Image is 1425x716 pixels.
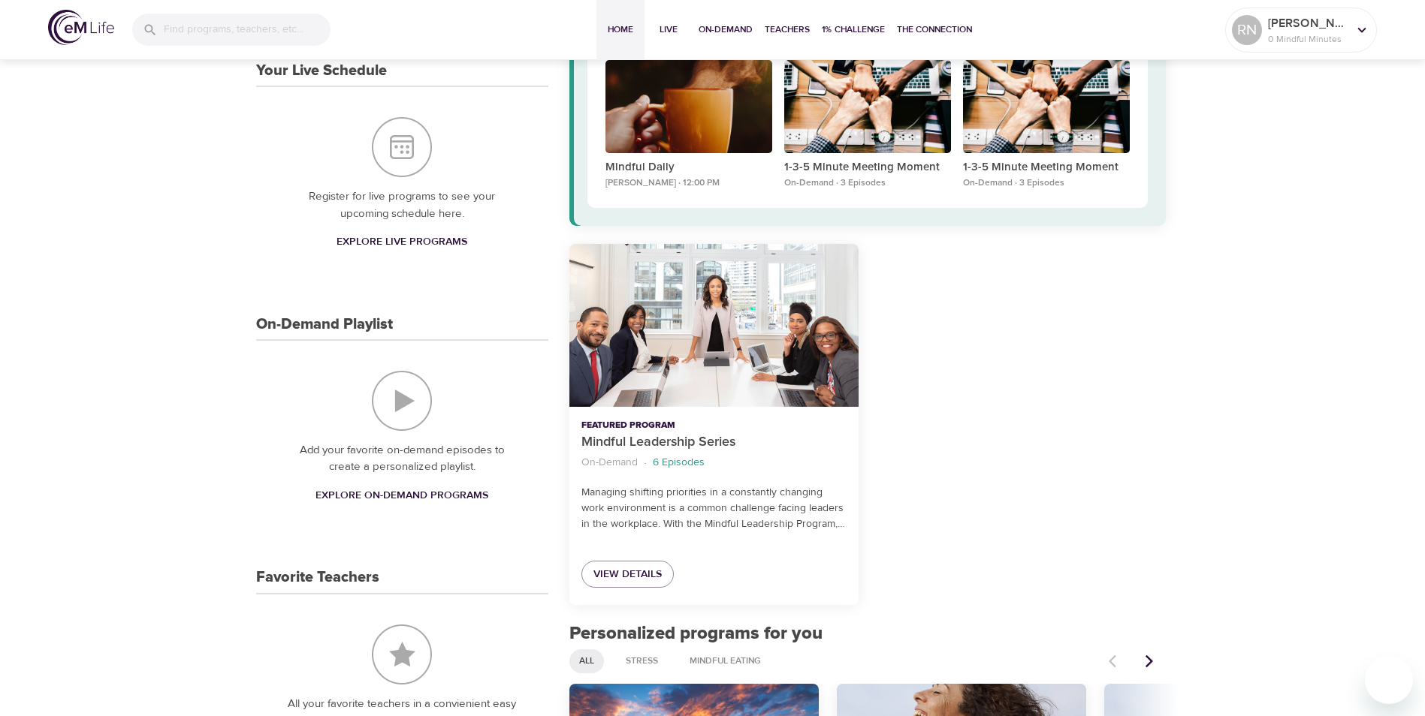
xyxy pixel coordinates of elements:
span: Home [602,22,639,38]
div: All [569,649,604,673]
p: Register for live programs to see your upcoming schedule here. [286,188,518,222]
span: Explore Live Programs [337,233,467,251]
button: 1-3-5 Minute Meeting Moment [963,60,1130,160]
p: Add your favorite on-demand episodes to create a personalized playlist. [286,442,518,476]
p: 6 Episodes [653,455,705,471]
p: Managing shifting priorities in a constantly changing work environment is a common challenge faci... [581,485,847,532]
img: Favorite Teachers [372,624,432,684]
button: Mindful Leadership Series [569,244,859,407]
li: · [644,453,647,473]
img: Your Live Schedule [372,117,432,177]
a: Explore On-Demand Programs [309,482,494,510]
p: On-Demand [581,455,638,471]
span: Explore On-Demand Programs [315,486,488,505]
p: 1-3-5 Minute Meeting Moment [784,159,951,176]
h3: Favorite Teachers [256,569,379,586]
span: The Connection [897,22,972,38]
div: RN [1232,15,1262,45]
div: Mindful Eating [680,649,771,673]
span: Mindful Eating [681,654,770,667]
span: 1% Challenge [822,22,885,38]
img: On-Demand Playlist [372,371,432,431]
button: Mindful Daily [605,60,772,160]
h3: Your Live Schedule [256,62,387,80]
span: Live [651,22,687,38]
button: Next items [1133,645,1166,678]
p: 1-3-5 Minute Meeting Moment [963,159,1130,176]
p: On-Demand · 3 Episodes [784,176,951,190]
p: Mindful Leadership Series [581,432,847,453]
span: All [570,654,603,667]
a: View Details [581,561,674,588]
p: Featured Program [581,419,847,432]
a: Explore Live Programs [331,228,473,256]
p: Mindful Daily [605,159,772,176]
input: Find programs, teachers, etc... [164,14,331,46]
nav: breadcrumb [581,453,847,473]
iframe: Button to launch messaging window [1365,656,1413,704]
img: logo [48,10,114,45]
p: 0 Mindful Minutes [1268,32,1348,46]
h3: On-Demand Playlist [256,316,393,333]
span: View Details [593,565,662,584]
p: On-Demand · 3 Episodes [963,176,1130,190]
p: [PERSON_NAME] · 12:00 PM [605,176,772,190]
span: On-Demand [699,22,753,38]
p: [PERSON_NAME] [1268,14,1348,32]
span: Teachers [765,22,810,38]
button: 1-3-5 Minute Meeting Moment [784,60,951,160]
h2: Personalized programs for you [569,623,1167,645]
span: Stress [617,654,667,667]
div: Stress [616,649,668,673]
